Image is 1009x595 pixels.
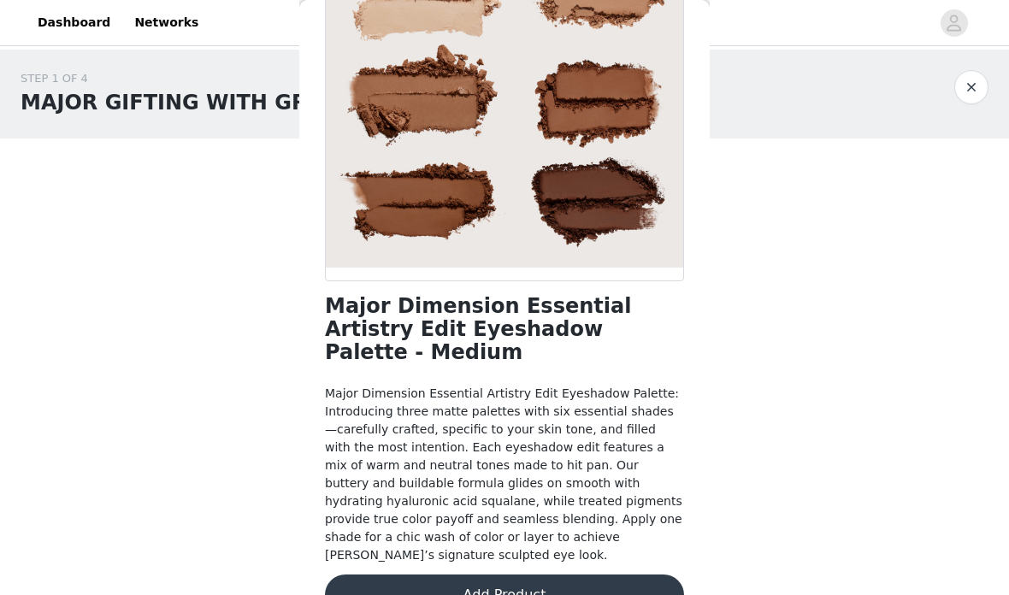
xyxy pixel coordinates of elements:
[325,295,684,364] h1: Major Dimension Essential Artistry Edit Eyeshadow Palette - Medium
[21,70,333,87] div: STEP 1 OF 4
[946,9,962,37] div: avatar
[21,87,333,118] h1: MAJOR GIFTING WITH GRIN
[325,386,682,562] span: Major Dimension Essential Artistry Edit Eyeshadow Palette: Introducing three matte palettes with ...
[124,3,209,42] a: Networks
[27,3,121,42] a: Dashboard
